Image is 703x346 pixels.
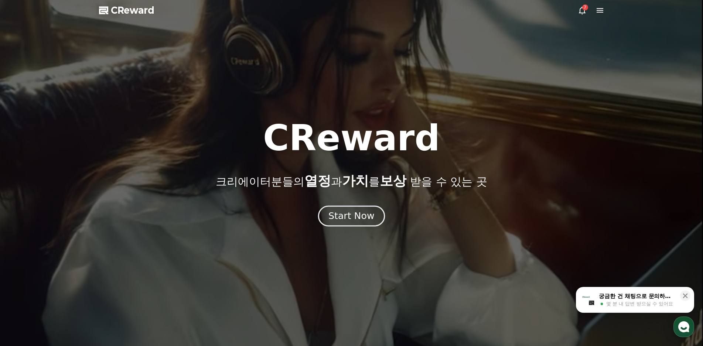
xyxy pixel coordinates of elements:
[2,234,49,253] a: 홈
[263,120,440,156] h1: CReward
[68,246,76,251] span: 대화
[304,173,331,188] span: 열정
[380,173,406,188] span: 보상
[23,245,28,251] span: 홈
[95,234,142,253] a: 설정
[328,210,374,222] div: Start Now
[49,234,95,253] a: 대화
[342,173,369,188] span: 가치
[99,4,154,16] a: CReward
[582,4,588,10] div: 7
[318,205,385,226] button: Start Now
[320,213,383,220] a: Start Now
[216,174,487,188] p: 크리에이터분들의 과 를 받을 수 있는 곳
[114,245,123,251] span: 설정
[111,4,154,16] span: CReward
[578,6,587,15] a: 7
